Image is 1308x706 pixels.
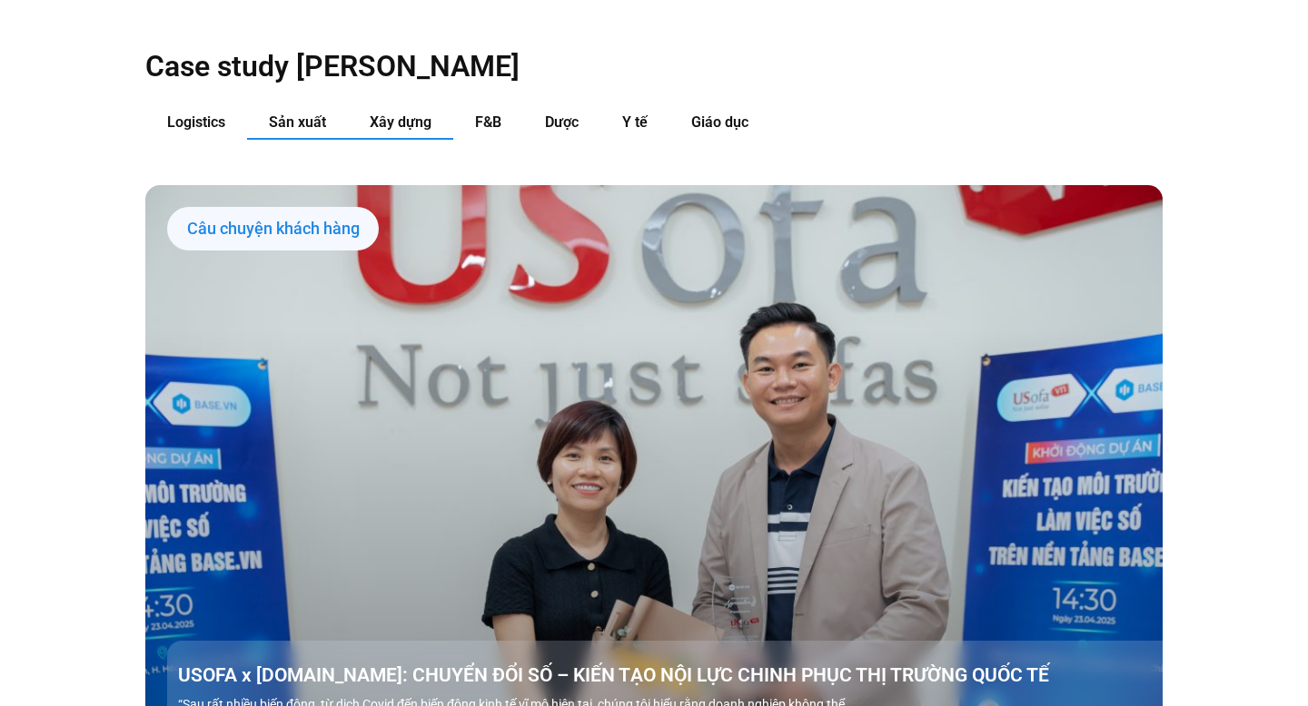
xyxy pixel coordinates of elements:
[622,113,648,131] span: Y tế
[145,48,1163,84] h2: Case study [PERSON_NAME]
[691,113,748,131] span: Giáo dục
[475,113,501,131] span: F&B
[545,113,579,131] span: Dược
[269,113,326,131] span: Sản xuất
[167,113,225,131] span: Logistics
[167,207,379,250] div: Câu chuyện khách hàng
[370,113,431,131] span: Xây dựng
[178,662,1174,688] a: USOFA x [DOMAIN_NAME]: CHUYỂN ĐỔI SỐ – KIẾN TẠO NỘI LỰC CHINH PHỤC THỊ TRƯỜNG QUỐC TẾ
